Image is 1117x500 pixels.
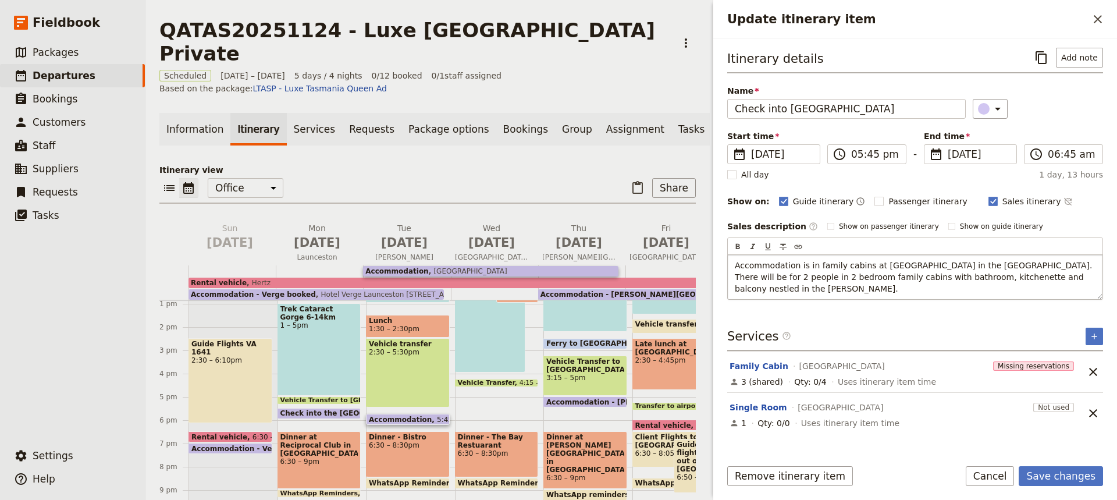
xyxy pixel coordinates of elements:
[546,374,624,382] span: 3:15 – 5pm
[1083,362,1103,382] button: Unlink service
[252,433,292,441] span: 6:30 – 6pm
[625,253,707,262] span: [GEOGRAPHIC_DATA]
[735,261,1095,293] span: Accommodation is in family cabins at [GEOGRAPHIC_DATA] in the [GEOGRAPHIC_DATA]. There will be fo...
[33,47,79,58] span: Packages
[159,392,188,402] div: 5 pm
[966,466,1015,486] button: Cancel
[746,240,759,253] button: Format italic
[546,491,634,499] span: WhatsApp reminders
[280,458,358,466] span: 6:30 – 9pm
[159,178,179,198] button: List view
[191,356,269,364] span: 2:30 – 6:10pm
[33,450,73,462] span: Settings
[159,19,669,65] h1: QATAS20251124 - Luxe [GEOGRAPHIC_DATA] Private
[1056,48,1103,68] button: Add note
[960,222,1043,231] span: Show on guide itinerary
[629,234,703,251] span: [DATE]
[276,222,363,265] button: Mon [DATE]Launceston
[1029,147,1043,161] span: ​
[676,33,696,53] button: Actions
[727,196,770,207] div: Show on:
[677,441,713,473] span: Guide flights out of [GEOGRAPHIC_DATA]
[671,113,712,146] a: Tasks
[342,113,401,146] a: Requests
[1083,403,1103,423] button: Unlink service
[929,147,943,161] span: ​
[366,338,450,407] div: Vehicle transfer2:30 – 5:30pm
[1002,196,1061,207] span: Sales itinerary
[368,234,441,251] span: [DATE]
[33,140,56,151] span: Staff
[727,221,818,232] label: Sales description
[455,222,528,251] h2: Wed
[278,431,361,489] div: Dinner at Reciprocal Club in [GEOGRAPHIC_DATA]6:30 – 9pm
[838,376,936,388] span: Uses itinerary item time
[159,113,230,146] a: Information
[369,340,447,348] span: Vehicle transfer
[635,421,696,429] span: Rental vehicle
[366,414,450,425] div: Accommodation5:45pm – 6:45am
[278,303,361,396] div: Trek Cataract Gorge 6-14km1 – 5pm
[280,409,426,417] span: Check into the [GEOGRAPHIC_DATA]
[450,253,533,262] span: [GEOGRAPHIC_DATA]
[455,234,528,251] span: [DATE]
[1031,48,1051,68] button: Copy itinerary item
[856,194,865,208] button: Time shown on guide itinerary
[635,320,702,328] span: Vehicle transfer
[159,299,188,308] div: 1 pm
[280,490,363,497] span: WhatsApp Reminders
[538,289,706,300] div: Accommodation - [PERSON_NAME][GEOGRAPHIC_DATA]
[450,222,538,265] button: Wed [DATE][GEOGRAPHIC_DATA]
[159,485,188,495] div: 9 pm
[546,357,624,374] span: Vehicle Transfer to [GEOGRAPHIC_DATA]
[546,398,769,406] span: Accommodation - [PERSON_NAME][GEOGRAPHIC_DATA]
[366,478,450,489] div: WhatsApp Reminders
[792,240,805,253] button: Insert link
[543,338,627,349] div: Ferry to [GEOGRAPHIC_DATA]
[520,380,566,386] span: 4:15 – 4:30pm
[188,289,444,300] div: Accommodation - Verge bookedHotel Verge Launceston [STREET_ADDRESS]
[727,328,791,345] h3: Services
[913,147,917,164] span: -
[316,290,475,299] span: Hotel Verge Launceston [STREET_ADDRESS]
[677,473,713,481] span: 6:50 – 9:10pm
[730,360,788,372] button: Edit this service option
[458,380,520,386] span: Vehicle Transfer
[33,210,59,221] span: Tasks
[278,408,361,419] div: Check into the [GEOGRAPHIC_DATA]
[809,222,818,231] span: ​
[757,417,789,429] div: Qty: 0/0
[782,331,791,341] span: ​
[363,253,446,262] span: [PERSON_NAME]
[159,70,211,81] span: Scheduled
[287,113,343,146] a: Services
[188,278,706,288] div: Rental vehicleHertz
[247,279,271,287] span: Hertz
[188,338,272,423] div: Guide Flights VA 16412:30 – 6:10pm
[437,416,499,423] span: 5:45pm – 6:45am
[993,361,1074,371] span: Missing reservations
[191,279,247,287] span: Rental vehicle
[599,113,671,146] a: Assignment
[540,290,758,299] span: Accommodation - [PERSON_NAME][GEOGRAPHIC_DATA]
[230,113,286,146] a: Itinerary
[458,433,536,449] span: Dinner - The Bay Restuarant
[159,462,188,471] div: 8 pm
[33,473,55,485] span: Help
[1039,169,1103,180] span: 1 day, 13 hours
[731,240,744,253] button: Format bold
[799,360,885,372] span: [GEOGRAPHIC_DATA]
[632,420,716,431] div: Rental vehicle6:30 – 6pm
[888,196,967,207] span: Passenger itinerary
[762,240,774,253] button: Format underline
[33,70,95,81] span: Departures
[1048,147,1095,161] input: ​
[635,479,724,487] span: WhatsApp Thank You
[366,431,450,477] div: Dinner - Bistro6:30 – 8:30pm
[793,196,854,207] span: Guide itinerary
[188,443,272,454] div: Accommodation - Verge booked
[191,433,252,441] span: Rental vehicle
